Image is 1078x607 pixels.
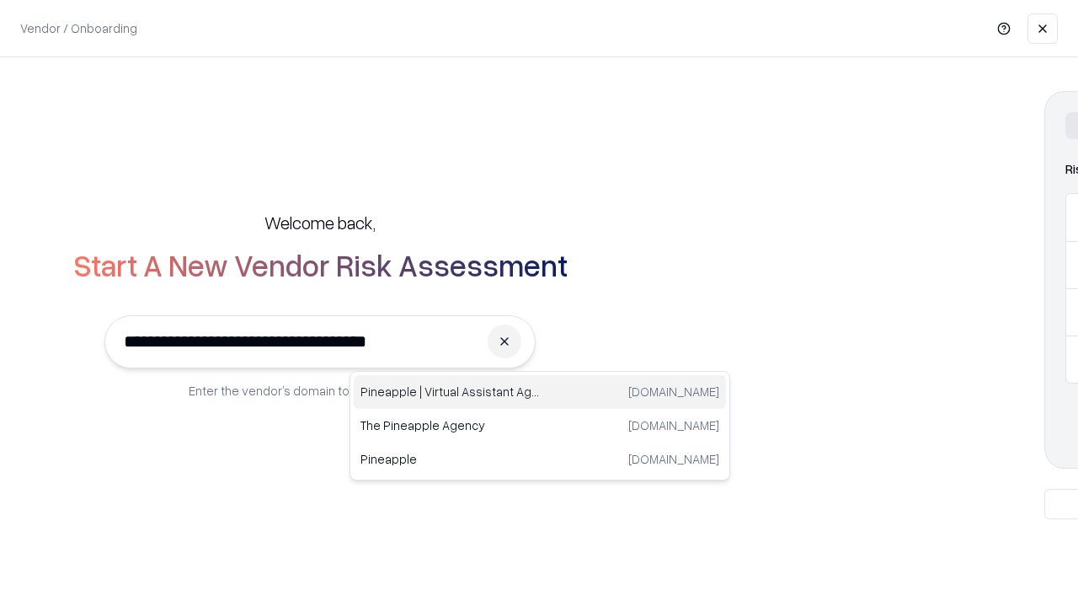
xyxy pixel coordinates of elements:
p: [DOMAIN_NAME] [628,416,719,434]
p: [DOMAIN_NAME] [628,383,719,400]
p: The Pineapple Agency [360,416,540,434]
h5: Welcome back, [264,211,376,234]
p: [DOMAIN_NAME] [628,450,719,468]
p: Vendor / Onboarding [20,19,137,37]
h2: Start A New Vendor Risk Assessment [73,248,568,282]
p: Pineapple | Virtual Assistant Agency [360,383,540,400]
p: Pineapple [360,450,540,468]
div: Suggestions [350,371,730,481]
p: Enter the vendor’s domain to begin onboarding [189,382,451,400]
